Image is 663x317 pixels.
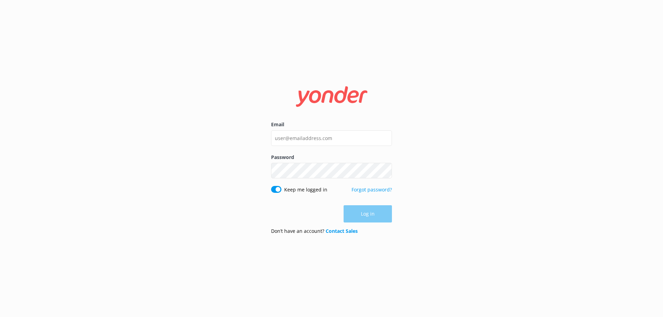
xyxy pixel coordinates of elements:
label: Password [271,153,392,161]
a: Forgot password? [352,186,392,193]
p: Don’t have an account? [271,227,358,235]
label: Email [271,121,392,128]
button: Show password [378,164,392,178]
a: Contact Sales [326,228,358,234]
input: user@emailaddress.com [271,130,392,146]
label: Keep me logged in [284,186,327,194]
